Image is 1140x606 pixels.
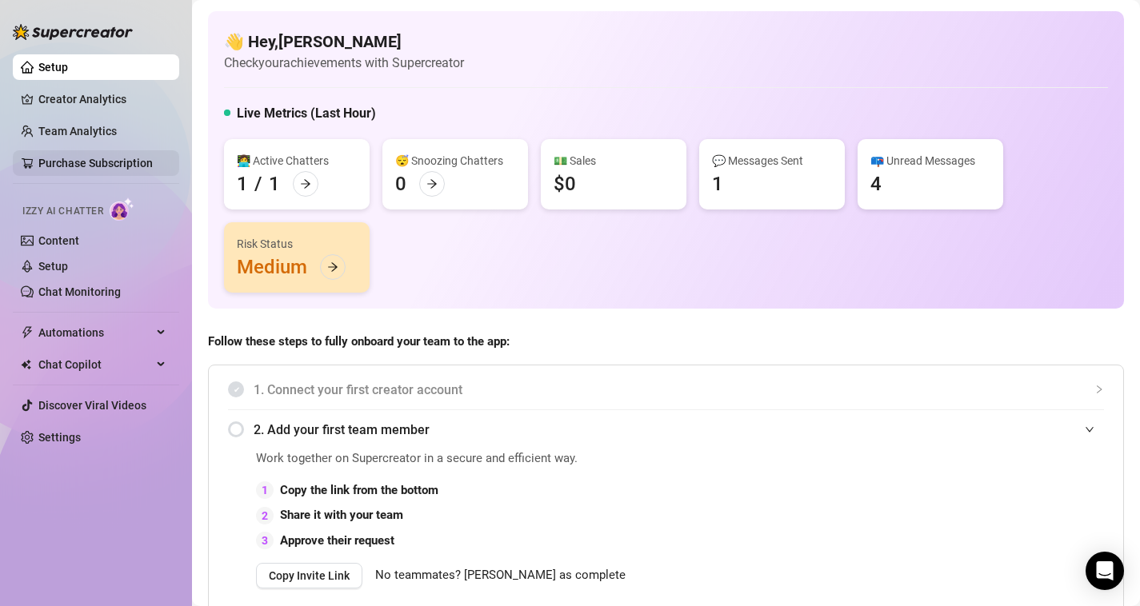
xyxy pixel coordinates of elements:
div: 💵 Sales [554,152,674,169]
a: Setup [38,61,68,74]
span: Chat Copilot [38,352,152,377]
div: Open Intercom Messenger [1086,552,1124,590]
div: 📪 Unread Messages [870,152,990,169]
div: 2 [256,507,274,524]
span: expanded [1085,425,1094,434]
div: 💬 Messages Sent [712,152,832,169]
span: Copy Invite Link [269,569,350,582]
span: Automations [38,320,152,345]
article: Check your achievements with Supercreator [224,53,464,73]
span: arrow-right [300,178,311,189]
span: 2. Add your first team member [254,420,1104,440]
img: AI Chatter [110,197,134,221]
div: $0 [554,171,576,197]
h4: 👋 Hey, [PERSON_NAME] [224,30,464,53]
a: Settings [38,431,81,444]
a: Creator Analytics [38,86,166,112]
a: Team Analytics [38,125,117,138]
a: Purchase Subscription [38,157,153,169]
a: Content [38,234,79,247]
a: Setup [38,260,68,273]
div: 1. Connect your first creator account [228,370,1104,409]
div: 1 [269,171,280,197]
div: 3 [256,532,274,549]
strong: Approve their request [280,533,394,548]
span: arrow-right [426,178,438,189]
span: arrow-right [327,261,338,273]
span: Izzy AI Chatter [22,204,103,219]
strong: Copy the link from the bottom [280,483,438,497]
button: Copy Invite Link [256,563,362,588]
div: 2. Add your first team member [228,410,1104,449]
div: 4 [870,171,882,197]
div: 0 [395,171,406,197]
div: 1 [237,171,248,197]
span: thunderbolt [21,326,34,339]
div: Risk Status [237,235,357,253]
span: 1. Connect your first creator account [254,380,1104,400]
strong: Follow these steps to fully onboard your team to the app: [208,334,510,349]
div: 👩‍💻 Active Chatters [237,152,357,169]
div: 😴 Snoozing Chatters [395,152,515,169]
img: Chat Copilot [21,359,31,370]
a: Discover Viral Videos [38,399,146,412]
span: collapsed [1094,385,1104,394]
div: 1 [256,481,274,499]
span: No teammates? [PERSON_NAME] as complete [375,566,626,585]
h5: Live Metrics (Last Hour) [237,104,376,123]
a: Chat Monitoring [38,285,121,298]
strong: Share it with your team [280,508,403,522]
div: 1 [712,171,723,197]
img: logo-BBDzfeDw.svg [13,24,133,40]
span: Work together on Supercreator in a secure and efficient way. [256,449,744,468]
